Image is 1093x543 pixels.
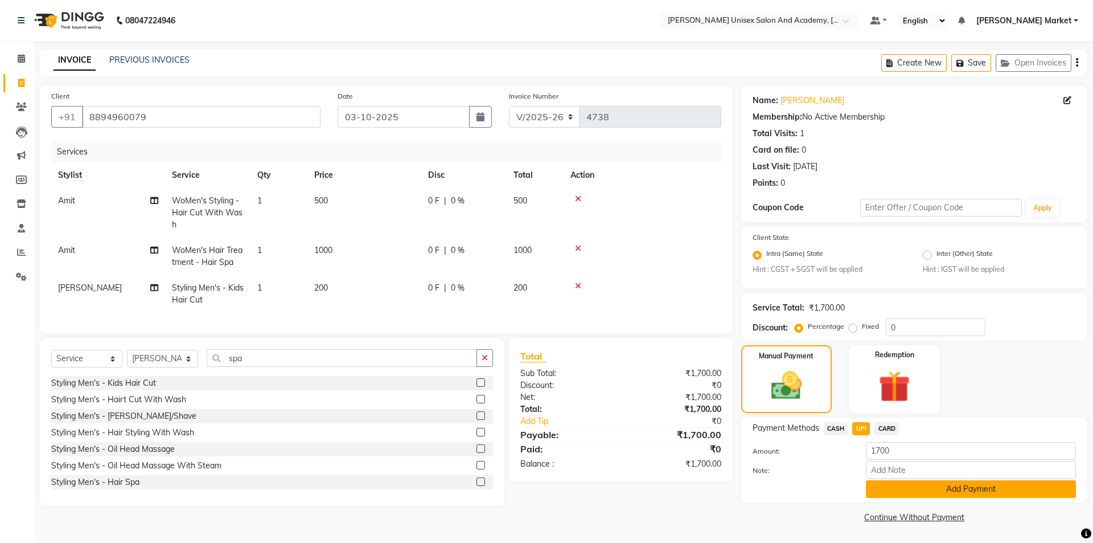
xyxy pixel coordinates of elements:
th: Service [165,162,250,188]
span: 200 [513,283,527,293]
div: Styling Men's - Oil Head Massage With Steam [51,460,221,472]
span: Styling Men's - Kids Hair Cut [172,283,244,305]
span: CARD [874,422,899,435]
label: Amount: [744,446,857,456]
th: Price [307,162,421,188]
button: Apply [1026,199,1059,217]
div: ₹0 [621,379,729,391]
span: | [444,195,446,207]
span: WoMen's Hair Treatment - Hair Spa [172,245,243,267]
div: No Active Membership [753,111,1076,123]
div: Styling Men's - Hair Styling With Wash [51,427,194,439]
th: Disc [421,162,507,188]
label: Fixed [862,321,879,332]
span: 1000 [314,245,332,255]
a: [PERSON_NAME] [780,95,844,107]
div: Paid: [512,442,621,456]
img: logo [29,5,107,36]
span: 0 F [428,282,439,294]
div: ₹1,700.00 [621,391,729,403]
label: Manual Payment [759,351,813,361]
button: Save [951,54,991,72]
span: Total [520,350,546,362]
div: Discount: [753,322,788,334]
span: | [444,282,446,294]
div: Total Visits: [753,128,798,140]
div: ₹1,700.00 [621,428,729,442]
div: ₹1,700.00 [809,302,845,314]
img: _gift.svg [869,367,920,406]
div: 0 [780,177,785,189]
span: Payment Methods [753,422,819,434]
label: Client State [753,232,789,243]
div: Card on file: [753,144,799,156]
b: 08047224946 [125,5,175,36]
input: Search or Scan [207,349,477,367]
div: ₹0 [639,415,729,427]
span: WoMen's Styling - Hair Cut With Wash [172,195,243,230]
label: Intra (Same) State [766,248,823,262]
div: Net: [512,391,621,403]
button: Open Invoices [996,54,1071,72]
input: Amount [866,442,1076,460]
span: 500 [513,195,527,206]
div: Membership: [753,111,802,123]
span: Amit [58,195,75,206]
div: Coupon Code [753,202,860,214]
div: Styling Men's - Hairt Cut With Wash [51,394,186,406]
span: UPI [852,422,870,435]
div: Styling Men's - Kids Hair Cut [51,377,156,389]
label: Redemption [875,350,914,360]
div: Name: [753,95,778,107]
span: | [444,244,446,256]
input: Enter Offer / Coupon Code [860,199,1022,217]
th: Action [564,162,721,188]
input: Add Note [866,461,1076,479]
div: Styling Men's - Oil Head Massage [51,443,175,455]
a: Add Tip [512,415,639,427]
div: Balance : [512,458,621,470]
div: [DATE] [793,161,817,173]
button: Add Payment [866,480,1076,498]
div: Total: [512,403,621,415]
span: 0 % [451,282,465,294]
span: 200 [314,283,328,293]
button: Create New [881,54,947,72]
div: ₹1,700.00 [621,403,729,415]
div: ₹1,700.00 [621,368,729,379]
span: 0 F [428,195,439,207]
small: Hint : CGST + SGST will be applied [753,264,906,275]
img: _cash.svg [762,368,811,403]
th: Total [507,162,564,188]
span: [PERSON_NAME] [58,283,122,293]
th: Qty [250,162,307,188]
span: Amit [58,245,75,255]
input: Search by Name/Mobile/Email/Code [82,106,320,128]
label: Date [338,91,353,101]
small: Hint : IGST will be applied [923,264,1076,275]
label: Percentage [808,321,844,332]
div: Service Total: [753,302,804,314]
span: 500 [314,195,328,206]
div: Payable: [512,428,621,442]
label: Client [51,91,69,101]
div: Last Visit: [753,161,791,173]
div: 1 [800,128,804,140]
th: Stylist [51,162,165,188]
span: 1 [257,283,262,293]
label: Invoice Number [509,91,558,101]
div: ₹1,700.00 [621,458,729,470]
div: Services [52,141,730,162]
div: ₹0 [621,442,729,456]
span: 0 % [451,195,465,207]
div: Discount: [512,379,621,391]
div: Styling Men's - [PERSON_NAME]/Shave [51,410,196,422]
label: Inter (Other) State [936,248,993,262]
span: 1 [257,245,262,255]
span: [PERSON_NAME] Market [976,15,1071,27]
div: 0 [802,144,806,156]
span: 0 % [451,244,465,256]
a: PREVIOUS INVOICES [109,55,190,65]
span: 1000 [513,245,532,255]
div: Points: [753,177,778,189]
